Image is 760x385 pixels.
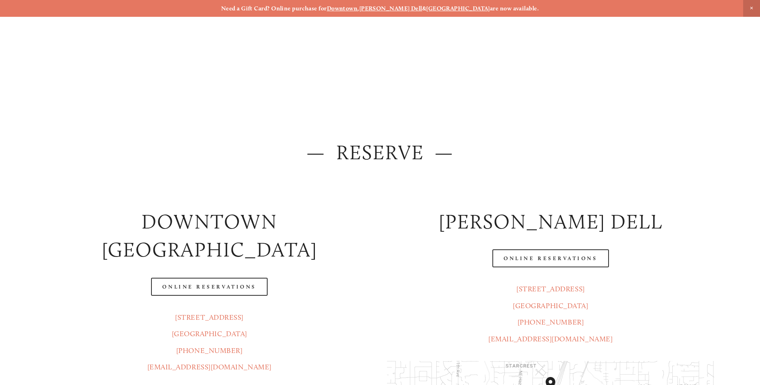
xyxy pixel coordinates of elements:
strong: & [422,5,426,12]
a: [EMAIL_ADDRESS][DOMAIN_NAME] [147,363,272,371]
a: Online Reservations [151,278,267,296]
a: [STREET_ADDRESS] [516,285,585,293]
img: Amaro's Table [23,3,63,43]
a: [PHONE_NUMBER] [518,318,584,327]
a: [EMAIL_ADDRESS][DOMAIN_NAME] [488,335,613,343]
a: [GEOGRAPHIC_DATA] [172,329,247,338]
strong: are now available. [490,5,539,12]
strong: Need a Gift Card? Online purchase for [221,5,327,12]
strong: , [357,5,359,12]
a: Online Reservations [492,249,609,267]
a: [GEOGRAPHIC_DATA] [513,301,588,310]
a: Downtown [327,5,358,12]
h2: — Reserve — [46,138,714,167]
h2: [PERSON_NAME] DELL [387,208,715,236]
a: [GEOGRAPHIC_DATA] [426,5,490,12]
h2: Downtown [GEOGRAPHIC_DATA] [46,208,373,264]
a: [STREET_ADDRESS] [175,313,244,322]
a: [PERSON_NAME] Dell [359,5,422,12]
a: [PHONE_NUMBER] [176,346,243,355]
